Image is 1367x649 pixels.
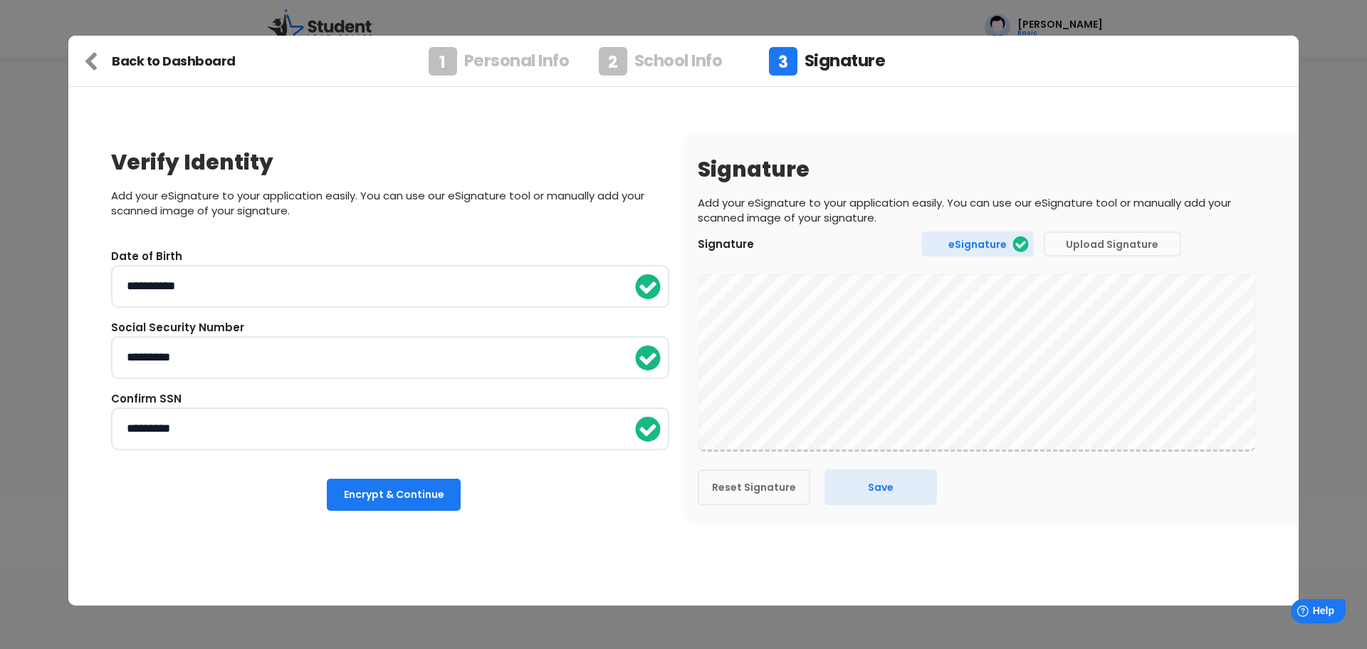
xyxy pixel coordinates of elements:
div: Back to Dashboard [112,51,247,73]
button: Upload Signature [1044,232,1181,256]
div: 3 [769,50,797,75]
iframe: Help widget launcher [1240,593,1351,633]
div: Social Security Number [111,322,669,333]
img: yH5BAEAAAAALAAAAAABAAEAAAIBRAA7 [1061,466,1256,509]
div: Verify Identity [111,147,390,177]
div: Personal Info [464,48,599,73]
div: 2 [599,50,627,75]
div: Date of Birth [111,251,669,261]
button: eSignature [921,232,1034,256]
div: Confirm SSN [111,393,669,404]
div: Add your eSignature to your application easily. You can use our eSignature tool or manually add y... [698,195,1256,229]
div: Signature [698,155,977,185]
div: Signature [805,48,939,73]
div: School Info [634,48,769,73]
div: Add your eSignature to your application easily. You can use our eSignature tool or manually add y... [111,188,669,222]
div: 1 [429,50,457,75]
button: Reset Signature [698,469,810,505]
div: Signature [698,239,921,249]
button: Encrypt & Continue [327,479,461,511]
button: Save [824,469,937,505]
